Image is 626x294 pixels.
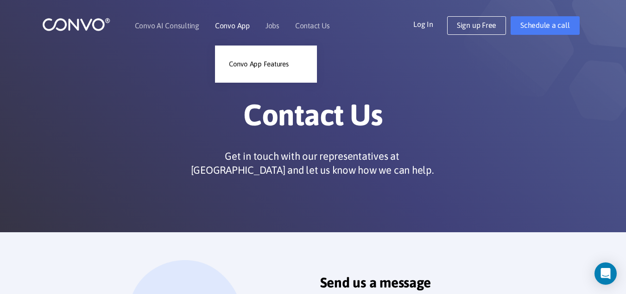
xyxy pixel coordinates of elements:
[447,16,506,35] a: Sign up Free
[215,22,250,29] a: Convo App
[135,22,199,29] a: Convo AI Consulting
[187,149,437,177] p: Get in touch with our representatives at [GEOGRAPHIC_DATA] and let us know how we can help.
[266,22,279,29] a: Jobs
[215,55,317,73] a: Convo App Features
[511,16,579,35] a: Schedule a call
[42,17,110,32] img: logo_1.png
[56,97,570,140] h1: Contact Us
[594,262,617,285] div: Open Intercom Messenger
[295,22,330,29] a: Contact Us
[413,16,447,31] a: Log In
